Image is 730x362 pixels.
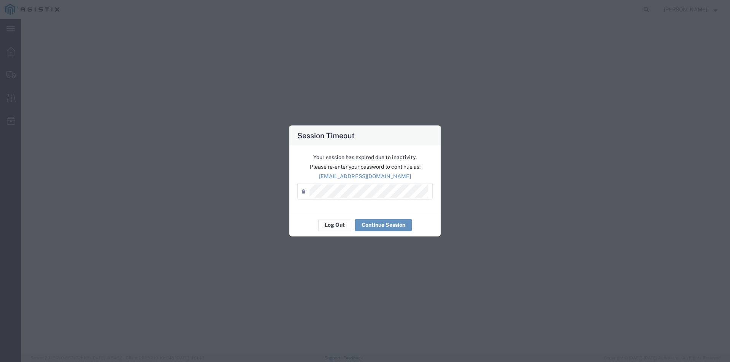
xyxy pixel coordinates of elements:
[297,130,355,141] h4: Session Timeout
[297,163,433,171] p: Please re-enter your password to continue as:
[318,219,351,231] button: Log Out
[297,153,433,161] p: Your session has expired due to inactivity.
[355,219,412,231] button: Continue Session
[297,172,433,180] p: [EMAIL_ADDRESS][DOMAIN_NAME]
